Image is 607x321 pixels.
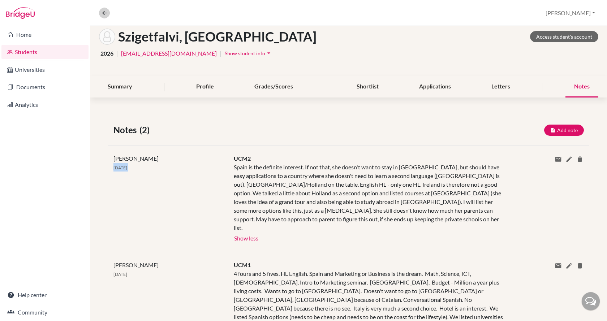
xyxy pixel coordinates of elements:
[1,45,89,59] a: Students
[1,97,89,112] a: Analytics
[410,76,460,97] div: Applications
[188,76,223,97] div: Profile
[116,49,118,58] span: |
[225,50,265,56] span: Show student info
[565,76,598,97] div: Notes
[113,272,127,277] span: [DATE]
[113,261,159,268] span: [PERSON_NAME]
[220,49,221,58] span: |
[99,29,115,45] img: Szintia Szigetfalvi's avatar
[113,123,139,136] span: Notes
[1,62,89,77] a: Universities
[1,288,89,302] a: Help center
[234,155,251,162] span: UCM2
[113,155,159,162] span: [PERSON_NAME]
[348,76,387,97] div: Shortlist
[246,76,302,97] div: Grades/Scores
[121,49,217,58] a: [EMAIL_ADDRESS][DOMAIN_NAME]
[99,76,141,97] div: Summary
[16,5,31,12] span: Help
[1,27,89,42] a: Home
[118,29,317,44] h1: Szigetfalvi, [GEOGRAPHIC_DATA]
[113,165,127,170] span: [DATE]
[1,305,89,320] a: Community
[530,31,598,42] a: Access student's account
[6,7,35,19] img: Bridge-U
[234,261,251,268] span: UCM1
[139,123,152,136] span: (2)
[224,48,273,59] button: Show student infoarrow_drop_down
[542,6,598,20] button: [PERSON_NAME]
[544,125,584,136] button: Add note
[100,49,113,58] span: 2026
[234,163,504,232] div: Spain is the definite interest. If not that, she doesn't want to stay in [GEOGRAPHIC_DATA], but s...
[265,49,272,57] i: arrow_drop_down
[1,80,89,94] a: Documents
[234,232,259,243] button: Show less
[483,76,519,97] div: Letters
